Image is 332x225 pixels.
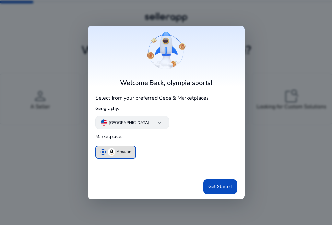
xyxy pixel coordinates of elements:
[203,179,237,194] button: Get Started
[101,119,107,126] img: us.svg
[208,183,232,190] span: Get Started
[117,148,131,155] p: Amazon
[95,132,237,142] h5: Marketplace:
[95,103,237,114] h5: Geography:
[109,120,149,125] p: [GEOGRAPHIC_DATA]
[100,149,106,155] span: radio_button_checked
[108,148,115,156] img: amazon.svg
[156,119,163,126] span: keyboard_arrow_down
